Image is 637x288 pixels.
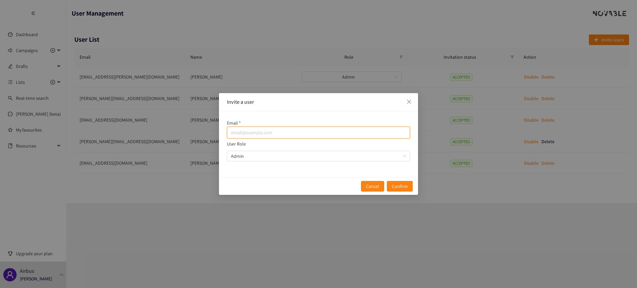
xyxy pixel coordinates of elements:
div: role [227,151,410,161]
label: Email [227,120,241,126]
span: Admin [231,151,406,161]
button: Close [400,93,418,111]
span: Confirm [392,183,408,190]
div: Widget de chat [529,216,637,288]
iframe: Chat Widget [529,216,637,288]
button: Cancel [361,181,384,192]
input: email [227,127,410,139]
span: close [406,99,412,104]
div: Invite a user [227,98,410,106]
button: Confirm [387,181,413,192]
label: User Role [227,141,410,159]
span: Cancel [366,183,379,190]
